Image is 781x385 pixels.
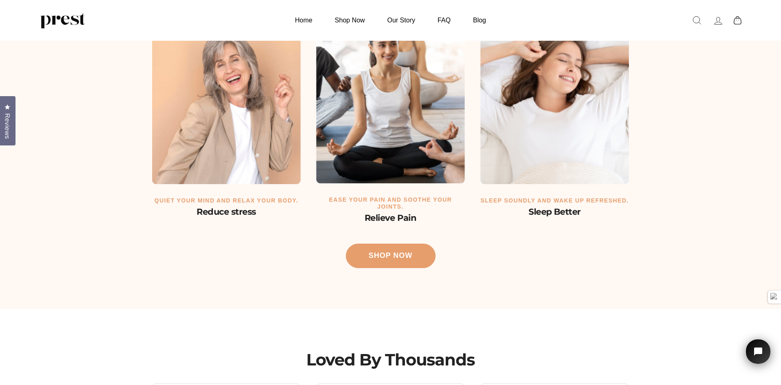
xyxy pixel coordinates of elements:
[735,328,781,385] iframe: Tidio Chat
[152,197,301,204] p: Quiet your mind and relax your body.
[285,12,496,28] ul: Primary
[377,12,425,28] a: Our Story
[325,12,375,28] a: Shop Now
[306,350,475,370] h2: Loved By Thousands
[346,244,436,268] a: Shop Now
[463,12,496,28] a: Blog
[316,196,465,210] p: Ease your pain and soothe your joints.
[316,212,465,224] h3: Relieve Pain
[152,206,301,218] h3: Reduce stress
[2,113,13,139] span: Reviews
[427,12,461,28] a: FAQ
[480,197,629,204] p: Sleep soundly and wake up refreshed.
[480,206,629,218] h3: Sleep Better
[285,12,323,28] a: Home
[40,12,85,29] img: PREST ORGANICS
